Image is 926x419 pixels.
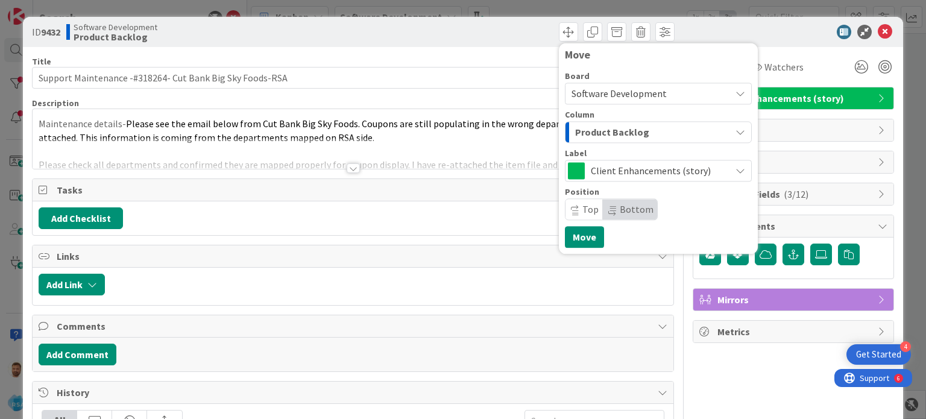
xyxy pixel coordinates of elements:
[717,324,872,339] span: Metrics
[74,22,157,32] span: Software Development
[717,91,872,106] span: Client Enhancements (story)
[717,155,872,169] span: Block
[565,121,752,143] button: Product Backlog
[39,117,667,144] p: Maintenance details-
[32,98,79,109] span: Description
[565,110,594,119] span: Column
[63,5,66,14] div: 6
[565,226,604,248] button: Move
[32,67,673,89] input: type card name here...
[900,341,911,352] div: 4
[39,344,116,365] button: Add Comment
[784,188,808,200] span: ( 3/12 )
[57,249,651,263] span: Links
[25,2,55,16] span: Support
[32,25,60,39] span: ID
[582,203,599,215] span: Top
[575,124,649,140] span: Product Backlog
[565,187,599,196] span: Position
[717,292,872,307] span: Mirrors
[39,118,666,143] span: Please see the email below from Cut Bank Big Sky Foods. Coupons are still populating in the wrong...
[717,187,872,201] span: Custom Fields
[856,348,901,361] div: Get Started
[74,32,157,42] b: Product Backlog
[57,319,651,333] span: Comments
[57,385,651,400] span: History
[764,60,804,74] span: Watchers
[32,56,51,67] label: Title
[717,219,872,233] span: Attachments
[565,72,590,80] span: Board
[572,87,667,99] span: Software Development
[39,274,105,295] button: Add Link
[41,26,60,38] b: 9432
[620,203,654,215] span: Bottom
[846,344,911,365] div: Open Get Started checklist, remaining modules: 4
[57,183,651,197] span: Tasks
[565,149,587,157] span: Label
[591,162,725,179] span: Client Enhancements (story)
[565,49,752,61] div: Move
[39,207,123,229] button: Add Checklist
[717,123,872,137] span: Dates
